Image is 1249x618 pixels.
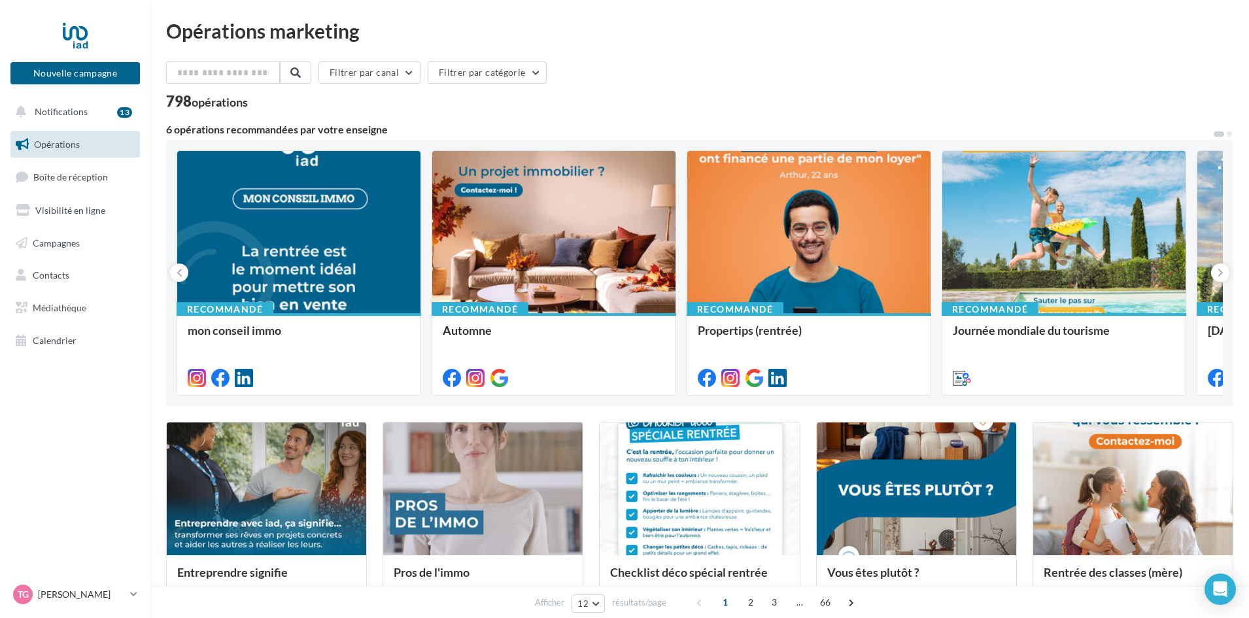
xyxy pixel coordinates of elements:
span: 2 [740,592,761,613]
p: [PERSON_NAME] [38,588,125,601]
div: Automne [443,324,665,350]
a: Médiathèque [8,294,143,322]
div: Checklist déco spécial rentrée [610,566,789,592]
div: Rentrée des classes (mère) [1044,566,1222,592]
div: opérations [192,96,248,108]
button: Notifications 13 [8,98,137,126]
a: Calendrier [8,327,143,354]
div: mon conseil immo [188,324,410,350]
span: 1 [715,592,736,613]
div: Open Intercom Messenger [1205,574,1236,605]
div: 798 [166,94,248,109]
div: Recommandé [687,302,783,317]
div: Propertips (rentrée) [698,324,920,350]
span: Visibilité en ligne [35,205,105,216]
div: Vous êtes plutôt ? [827,566,1006,592]
div: Recommandé [177,302,273,317]
span: Opérations [34,139,80,150]
span: Afficher [535,596,564,609]
div: Opérations marketing [166,21,1233,41]
div: 6 opérations recommandées par votre enseigne [166,124,1212,135]
span: Calendrier [33,335,77,346]
span: Contacts [33,269,69,281]
div: Pros de l'immo [394,566,572,592]
a: Campagnes [8,230,143,257]
span: résultats/page [612,596,666,609]
span: Boîte de réception [33,171,108,182]
button: Filtrer par canal [318,61,420,84]
span: 3 [764,592,785,613]
span: Médiathèque [33,302,86,313]
a: Boîte de réception [8,163,143,191]
div: Recommandé [432,302,528,317]
span: 12 [577,598,589,609]
div: Entreprendre signifie [177,566,356,592]
a: Contacts [8,262,143,289]
div: 13 [117,107,132,118]
span: Campagnes [33,237,80,248]
span: TG [18,588,29,601]
button: Filtrer par catégorie [428,61,547,84]
div: Journée mondiale du tourisme [953,324,1175,350]
div: Recommandé [942,302,1038,317]
span: ... [789,592,810,613]
a: Opérations [8,131,143,158]
a: Visibilité en ligne [8,197,143,224]
button: 12 [572,594,605,613]
span: Notifications [35,106,88,117]
span: 66 [815,592,836,613]
a: TG [PERSON_NAME] [10,582,140,607]
button: Nouvelle campagne [10,62,140,84]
